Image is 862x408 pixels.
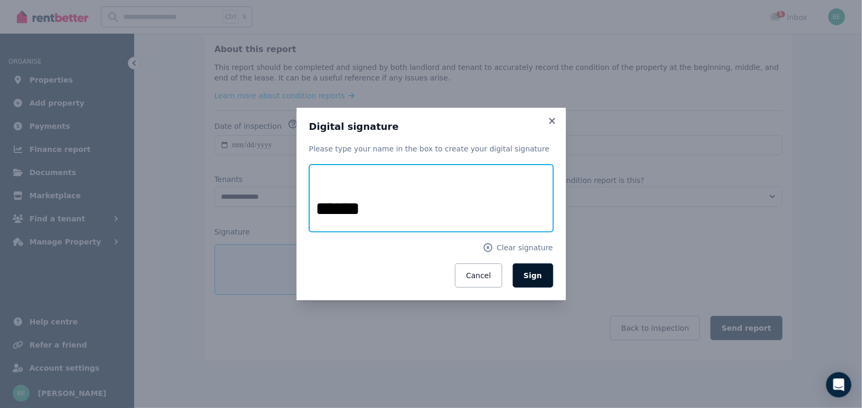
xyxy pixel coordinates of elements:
button: Sign [513,263,553,288]
span: Clear signature [496,242,553,253]
span: Sign [524,271,542,280]
h3: Digital signature [309,120,553,133]
p: Please type your name in the box to create your digital signature [309,144,553,154]
div: Open Intercom Messenger [826,372,851,397]
button: Cancel [455,263,502,288]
